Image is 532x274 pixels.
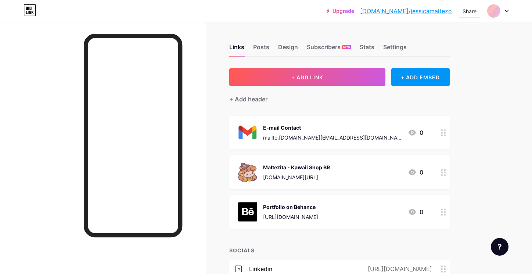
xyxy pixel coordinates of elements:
[238,163,257,182] img: Maltezita - Kawaii Shop BR
[360,7,452,15] a: [DOMAIN_NAME]/jessicamaltezo
[383,43,407,56] div: Settings
[253,43,269,56] div: Posts
[229,246,450,254] div: SOCIALS
[263,163,330,171] div: Maltezita - Kawaii Shop BR
[356,264,441,273] div: [URL][DOMAIN_NAME]
[229,95,267,104] div: + Add header
[249,264,272,273] div: linkedin
[229,43,244,56] div: Links
[278,43,298,56] div: Design
[291,74,323,80] span: + ADD LINK
[263,134,402,141] div: mailto:[DOMAIN_NAME][EMAIL_ADDRESS][DOMAIN_NAME]
[463,7,477,15] div: Share
[360,43,374,56] div: Stats
[343,45,350,49] span: NEW
[263,124,402,131] div: E-mail Contact
[326,8,354,14] a: Upgrade
[307,43,351,56] div: Subscribers
[238,123,257,142] img: E-mail Contact
[408,168,423,177] div: 0
[263,173,330,181] div: [DOMAIN_NAME][URL]
[408,128,423,137] div: 0
[391,68,450,86] div: + ADD EMBED
[229,68,385,86] button: + ADD LINK
[263,213,318,221] div: [URL][DOMAIN_NAME]
[238,202,257,221] img: Portfolio on Behance
[263,203,318,211] div: Portfolio on Behance
[408,208,423,216] div: 0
